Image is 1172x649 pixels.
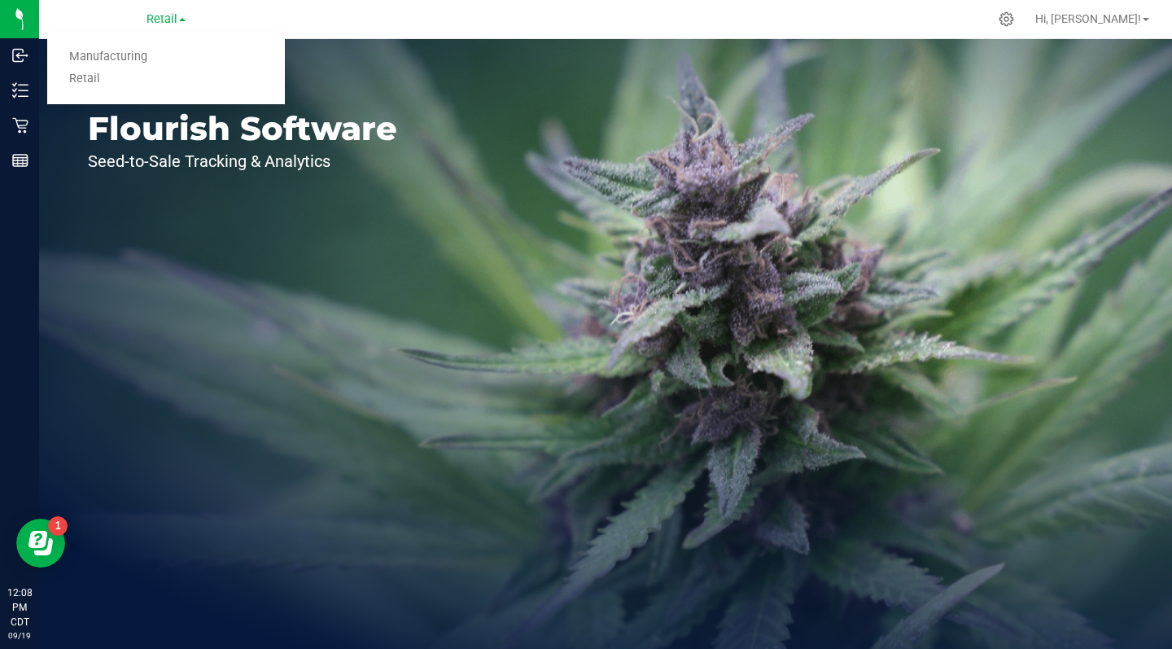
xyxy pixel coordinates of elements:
a: Manufacturing [47,46,285,68]
inline-svg: Inbound [12,47,28,64]
span: Retail [146,12,177,26]
p: 09/19 [7,629,32,642]
a: Retail [47,68,285,90]
div: Manage settings [996,11,1017,27]
inline-svg: Reports [12,152,28,169]
span: Hi, [PERSON_NAME]! [1035,12,1141,25]
p: 12:08 PM CDT [7,585,32,629]
iframe: Resource center [16,519,65,568]
p: Seed-to-Sale Tracking & Analytics [88,153,397,169]
inline-svg: Inventory [12,82,28,99]
inline-svg: Retail [12,117,28,134]
iframe: Resource center unread badge [48,516,68,536]
p: Flourish Software [88,112,397,145]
